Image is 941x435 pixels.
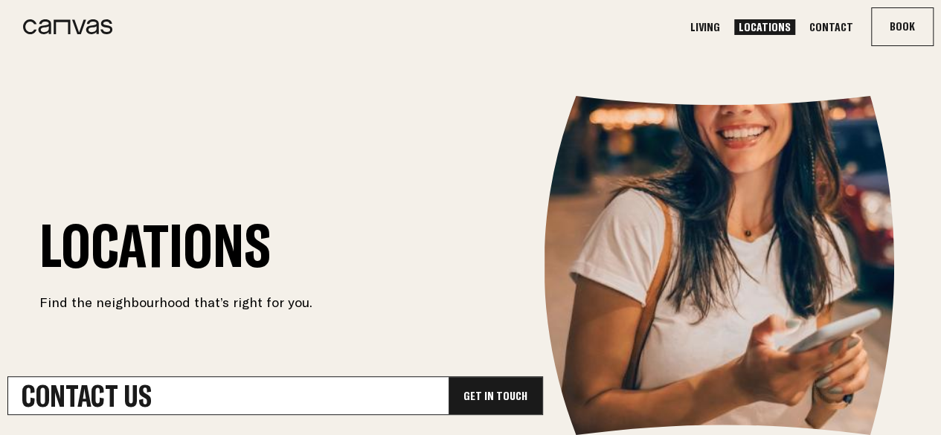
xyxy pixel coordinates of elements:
[7,376,543,415] a: Contact UsGet In Touch
[39,294,312,312] p: Find the neighbourhood that’s right for you.
[734,19,795,35] a: Locations
[39,219,312,271] h1: Locations
[449,377,542,414] div: Get In Touch
[805,19,858,35] a: Contact
[686,19,725,35] a: Living
[545,96,902,435] img: Canvas_living_locations
[872,8,933,45] button: Book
